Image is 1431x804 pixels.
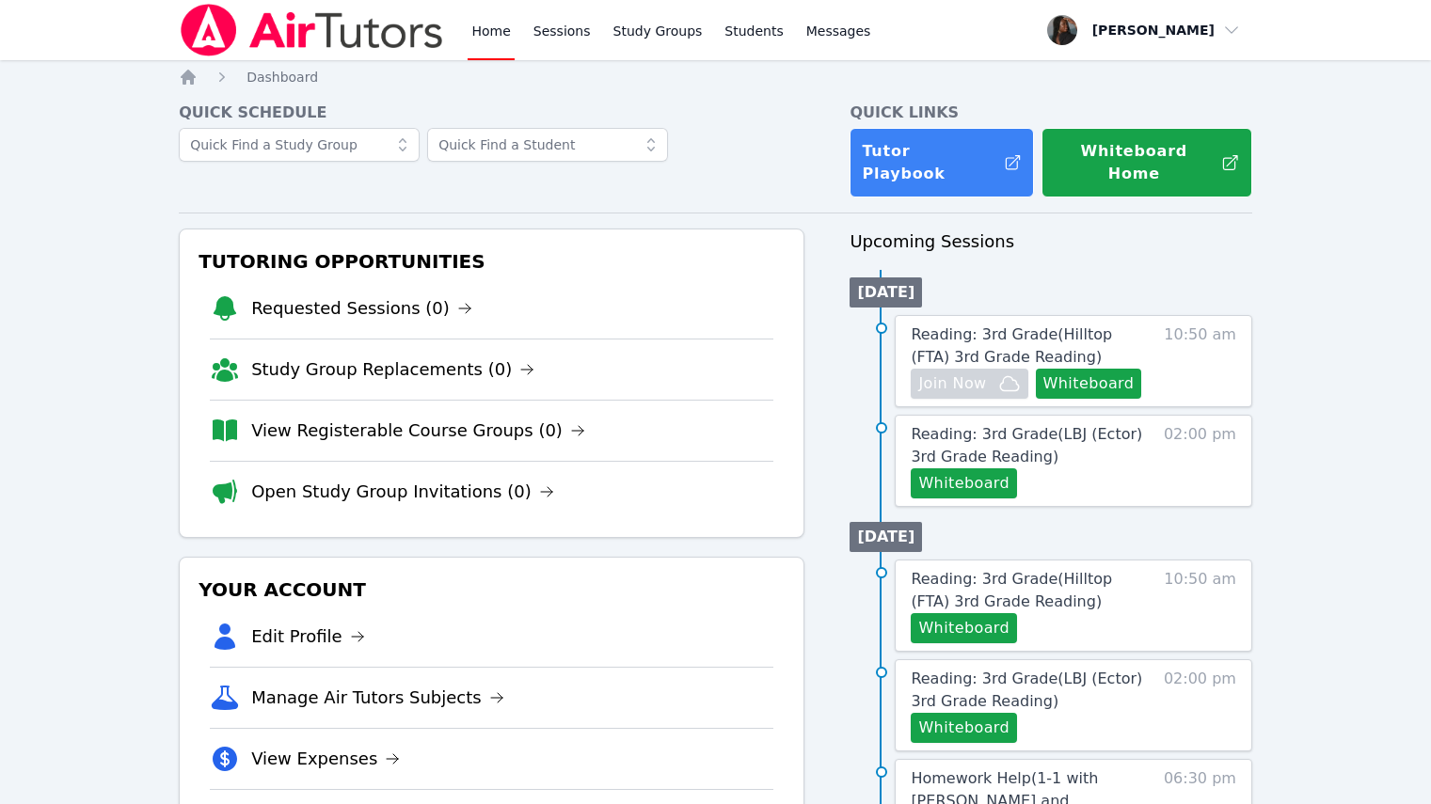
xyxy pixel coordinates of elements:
button: Join Now [911,369,1027,399]
button: Whiteboard Home [1041,128,1252,197]
button: Whiteboard [1036,369,1142,399]
span: 10:50 am [1164,323,1236,399]
h3: Tutoring Opportunities [195,244,788,278]
input: Quick Find a Student [427,128,668,162]
span: Reading: 3rd Grade ( Hilltop (FTA) 3rd Grade Reading ) [911,325,1112,366]
a: Reading: 3rd Grade(LBJ (Ector) 3rd Grade Reading) [911,668,1154,713]
button: Whiteboard [911,713,1017,743]
li: [DATE] [850,522,922,552]
a: Edit Profile [251,623,365,650]
span: Dashboard [246,70,318,85]
a: Reading: 3rd Grade(LBJ (Ector) 3rd Grade Reading) [911,423,1154,468]
img: Air Tutors [179,4,445,56]
a: Reading: 3rd Grade(Hilltop (FTA) 3rd Grade Reading) [911,323,1154,369]
input: Quick Find a Study Group [179,128,420,162]
nav: Breadcrumb [179,68,1252,87]
h4: Quick Links [850,102,1252,124]
h4: Quick Schedule [179,102,804,124]
span: Reading: 3rd Grade ( LBJ (Ector) 3rd Grade Reading ) [911,670,1142,710]
a: Dashboard [246,68,318,87]
span: Reading: 3rd Grade ( LBJ (Ector) 3rd Grade Reading ) [911,425,1142,465]
a: Study Group Replacements (0) [251,356,534,383]
span: Reading: 3rd Grade ( Hilltop (FTA) 3rd Grade Reading ) [911,570,1112,610]
a: View Registerable Course Groups (0) [251,418,585,444]
span: 10:50 am [1164,568,1236,643]
a: Open Study Group Invitations (0) [251,479,554,505]
a: View Expenses [251,746,400,772]
a: Requested Sessions (0) [251,295,472,322]
span: 02:00 pm [1164,668,1236,743]
li: [DATE] [850,277,922,307]
h3: Your Account [195,573,788,607]
button: Whiteboard [911,468,1017,498]
span: Messages [806,22,871,40]
span: Join Now [918,372,986,395]
span: 02:00 pm [1164,423,1236,498]
a: Tutor Playbook [850,128,1034,197]
a: Reading: 3rd Grade(Hilltop (FTA) 3rd Grade Reading) [911,568,1154,613]
a: Manage Air Tutors Subjects [251,685,504,711]
button: Whiteboard [911,613,1017,643]
h3: Upcoming Sessions [850,229,1252,255]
